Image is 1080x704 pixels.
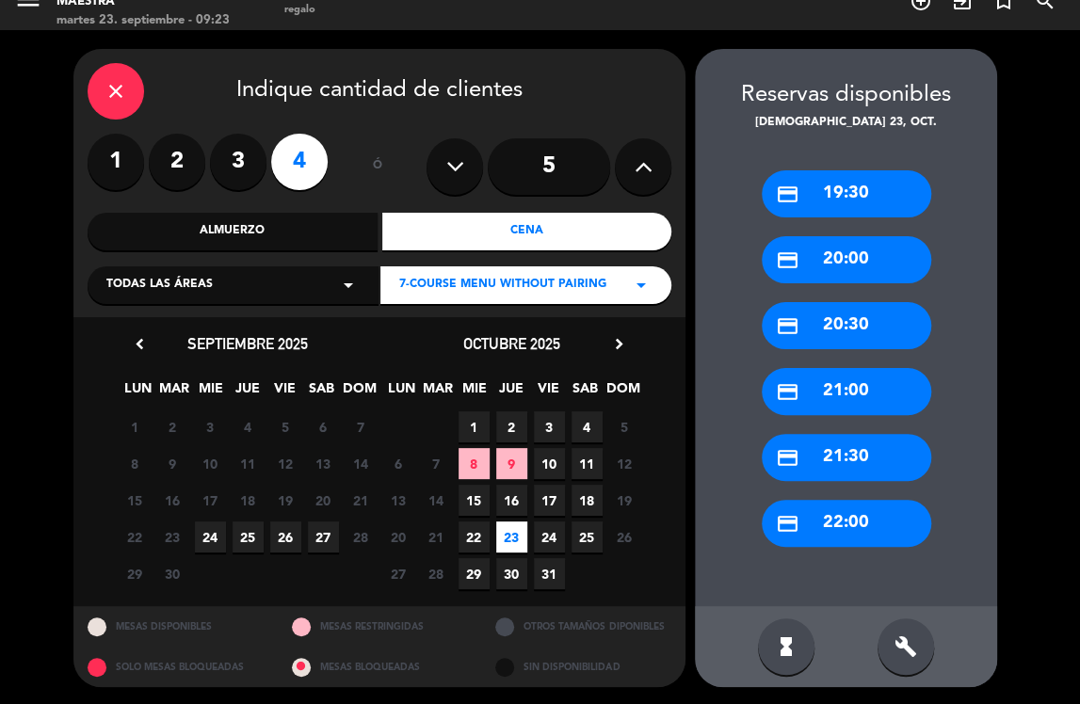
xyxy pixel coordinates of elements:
[459,448,490,479] span: 8
[496,411,527,442] span: 2
[762,368,931,415] div: 21:00
[56,11,256,30] div: martes 23. septiembre - 09:23
[496,485,527,516] span: 16
[534,521,565,552] span: 24
[459,377,491,408] span: MIE
[105,80,127,103] i: close
[481,647,685,687] div: SIN DISPONIBILIDAD
[346,411,377,442] span: 7
[157,485,188,516] span: 16
[308,521,339,552] span: 27
[533,377,564,408] span: VIE
[88,134,144,190] label: 1
[496,377,527,408] span: JUE
[149,134,205,190] label: 2
[383,485,414,516] span: 13
[776,512,799,536] i: credit_card
[776,248,799,272] i: credit_card
[270,411,301,442] span: 5
[233,377,264,408] span: JUE
[157,558,188,589] span: 30
[270,521,301,552] span: 26
[421,521,452,552] span: 21
[570,377,601,408] span: SAB
[195,485,226,516] span: 17
[695,114,997,133] div: [DEMOGRAPHIC_DATA] 23, oct.
[496,558,527,589] span: 30
[343,377,374,408] span: DOM
[630,274,653,296] i: arrow_drop_down
[157,411,188,442] span: 2
[346,448,377,479] span: 14
[308,485,339,516] span: 20
[762,170,931,217] div: 19:30
[122,377,153,408] span: LUN
[271,134,328,190] label: 4
[195,521,226,552] span: 24
[572,485,603,516] span: 18
[421,485,452,516] span: 14
[572,448,603,479] span: 11
[609,521,640,552] span: 26
[463,334,560,353] span: octubre 2025
[73,647,278,687] div: SOLO MESAS BLOQUEADAS
[88,63,671,120] div: Indique cantidad de clientes
[762,434,931,481] div: 21:30
[269,377,300,408] span: VIE
[534,558,565,589] span: 31
[609,334,629,354] i: chevron_right
[481,606,685,647] div: OTROS TAMAÑOS DIPONIBLES
[421,448,452,479] span: 7
[572,411,603,442] span: 4
[383,521,414,552] span: 20
[609,485,640,516] span: 19
[130,334,150,354] i: chevron_left
[157,521,188,552] span: 23
[775,635,798,658] i: hourglass_full
[534,448,565,479] span: 10
[534,411,565,442] span: 3
[459,521,490,552] span: 22
[157,448,188,479] span: 9
[196,377,227,408] span: MIE
[609,448,640,479] span: 12
[308,448,339,479] span: 13
[459,485,490,516] span: 15
[534,485,565,516] span: 17
[120,485,151,516] span: 15
[346,485,377,516] span: 21
[383,558,414,589] span: 27
[346,521,377,552] span: 28
[459,558,490,589] span: 29
[337,274,360,296] i: arrow_drop_down
[308,411,339,442] span: 6
[776,446,799,470] i: credit_card
[306,377,337,408] span: SAB
[270,485,301,516] span: 19
[421,558,452,589] span: 28
[382,213,672,250] div: Cena
[195,411,226,442] span: 3
[606,377,637,408] span: DOM
[347,134,408,200] div: ó
[496,521,527,552] span: 23
[762,302,931,349] div: 20:30
[187,334,308,353] span: septiembre 2025
[762,236,931,283] div: 20:00
[195,448,226,479] span: 10
[88,213,378,250] div: Almuerzo
[895,635,917,658] i: build
[776,183,799,206] i: credit_card
[233,485,264,516] span: 18
[459,411,490,442] span: 1
[159,377,190,408] span: MAR
[776,380,799,404] i: credit_card
[233,448,264,479] span: 11
[496,448,527,479] span: 9
[572,521,603,552] span: 25
[270,448,301,479] span: 12
[386,377,417,408] span: LUN
[278,606,482,647] div: MESAS RESTRINGIDAS
[210,134,266,190] label: 3
[120,448,151,479] span: 8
